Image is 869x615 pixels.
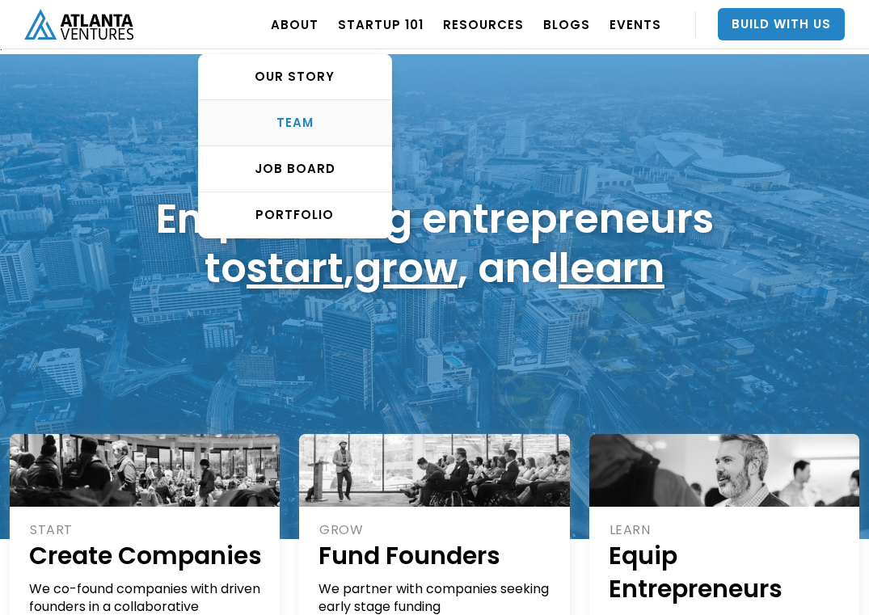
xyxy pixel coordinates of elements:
a: ABOUT [271,2,318,47]
div: Job Board [199,161,391,177]
a: Startup 101 [338,2,424,47]
a: RESOURCES [443,2,524,47]
a: TEAM [199,100,391,146]
div: GROW [319,521,551,539]
div: OUR STORY [199,69,391,85]
div: START [30,521,262,539]
a: learn [559,239,664,297]
a: EVENTS [610,2,661,47]
a: PORTFOLIO [199,192,391,238]
div: LEARN [610,521,842,539]
a: start [247,239,344,297]
a: OUR STORY [199,54,391,100]
div: TEAM [199,115,391,131]
a: BLOGS [543,2,590,47]
div: PORTFOLIO [199,207,391,223]
a: Job Board [199,146,391,192]
a: Build With Us [718,8,845,40]
h1: Fund Founders [318,539,551,572]
a: grow [354,239,458,297]
h1: Empowering entrepreneurs to , , and [156,194,714,293]
h1: Create Companies [29,539,262,572]
h1: Equip Entrepreneurs [609,539,842,605]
